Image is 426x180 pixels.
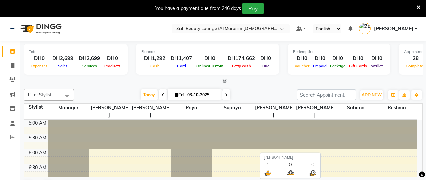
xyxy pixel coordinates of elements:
span: Services [80,63,99,68]
span: Manager [48,104,89,112]
img: logo [17,19,63,38]
div: 6:30 AM [27,164,48,171]
span: Expenses [29,63,50,68]
img: Zah Jumeirah [359,23,371,34]
img: serve.png [264,168,272,177]
span: Online/Custom [195,63,225,68]
span: Wallet [369,63,384,68]
div: 0 [308,160,317,168]
div: DH0 [293,55,311,62]
span: Gift Cards [347,63,369,68]
span: Voucher [293,63,311,68]
span: Sabirna [335,104,376,112]
div: Redemption [293,49,385,55]
div: [PERSON_NAME] [264,155,317,160]
span: Today [141,89,158,100]
div: 5:00 AM [27,120,48,127]
input: Search Appointment [297,89,356,100]
div: DH174,662 [225,55,258,62]
input: 2025-10-03 [185,90,219,100]
span: Due [261,63,271,68]
span: [PERSON_NAME] [253,104,294,119]
div: 6:00 AM [27,149,48,156]
span: ADD NEW [362,92,382,97]
span: [PERSON_NAME] [89,104,130,119]
button: ADD NEW [360,90,383,100]
span: Cash [149,63,161,68]
div: DH1,292 [141,55,168,62]
img: wait_time.png [308,168,317,177]
div: DH0 [369,55,385,62]
div: DH0 [311,55,328,62]
span: Reshma [376,104,418,112]
img: queue.png [286,168,295,177]
div: Stylist [24,104,48,111]
div: Finance [141,49,274,55]
div: DH2,699 [76,55,103,62]
span: Fri [173,92,185,97]
div: DH2,699 [50,55,76,62]
div: 5:30 AM [27,134,48,142]
div: You have a payment due from 246 days [155,5,241,12]
span: Products [103,63,122,68]
span: Priya [171,104,212,112]
button: Pay [242,3,264,14]
span: Filter Stylist [28,92,52,97]
span: Sales [56,63,69,68]
div: DH0 [328,55,347,62]
div: DH0 [103,55,122,62]
div: DH0 [195,55,225,62]
div: Total [29,49,122,55]
div: 0 [286,160,295,168]
span: Prepaid [311,63,328,68]
div: DH0 [258,55,274,62]
span: Supriya [212,104,253,112]
span: [PERSON_NAME] [294,104,335,119]
div: DH0 [29,55,50,62]
div: 1 [264,160,272,168]
span: Card [175,63,188,68]
span: [PERSON_NAME] [374,25,413,32]
div: DH1,407 [168,55,195,62]
span: [PERSON_NAME] [130,104,171,119]
div: DH0 [347,55,369,62]
span: Package [328,63,347,68]
span: Petty cash [230,63,253,68]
